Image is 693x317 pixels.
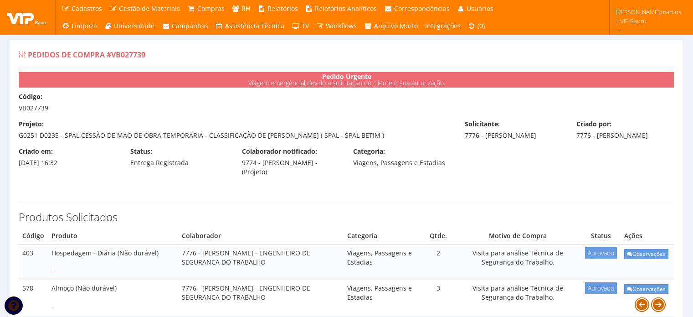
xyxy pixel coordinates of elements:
[374,21,418,30] span: Arquivo Morto
[19,244,48,280] td: 403
[576,120,611,129] label: Criado por:
[458,120,570,140] div: 7776 - [PERSON_NAME]
[288,17,313,35] a: TV
[197,4,225,13] span: Compras
[616,7,681,26] span: [PERSON_NAME].martins | VIP Bauru
[51,267,54,275] span: -
[585,282,617,294] span: Aprovado
[326,21,357,30] span: Workflows
[19,211,674,223] h3: Produtos Solicitados
[114,21,154,30] span: Universidade
[394,4,450,13] span: Correspondências
[422,280,454,315] td: 3
[422,244,454,280] td: 2
[72,4,102,13] span: Cadastros
[467,4,493,13] span: Usuários
[570,120,681,140] div: 7776 - [PERSON_NAME]
[360,17,421,35] a: Arquivo Morto
[344,280,422,315] td: Viagens, Passagens e Estadias
[72,21,97,30] span: Limpeza
[19,147,53,156] label: Criado em:
[19,280,48,315] td: 578
[19,72,674,88] div: Viagem emergêncial devido a solicitação do cliente e sua autorização.
[313,17,361,35] a: Workflows
[19,120,44,129] label: Projeto:
[19,92,42,101] label: Código:
[48,228,178,244] th: Produto
[267,4,298,13] span: Relatórios
[178,228,344,244] th: Colaborador
[48,280,178,315] td: Almoço (Não durável)
[421,17,464,35] a: Integrações
[48,244,178,280] td: Hospedagem - Diária (Não durável)
[225,21,284,30] span: Assistência Técnica
[425,21,461,30] span: Integrações
[454,280,581,315] td: Visita para análise Técnica de Segurança do Trabalho.
[51,302,54,311] span: -
[621,228,674,244] th: Ações
[7,10,48,24] img: logo
[101,17,159,35] a: Universidade
[241,4,250,13] span: RH
[454,228,581,244] th: Motivo de Compra
[353,147,385,156] label: Categoria:
[12,147,123,167] div: [DATE] 16:32
[344,228,422,244] th: Categoria do Produto
[119,4,180,13] span: Gestão de Materiais
[58,17,101,35] a: Limpeza
[477,21,485,30] span: (0)
[242,147,317,156] label: Colaborador notificado:
[454,244,581,280] td: Visita para análise Técnica de Segurança do Trabalho.
[344,244,422,280] td: Viagens, Passagens e Estadias
[581,228,621,244] th: Status
[28,50,145,60] span: Pedidos de Compra #VB027739
[346,147,458,167] div: Viagens, Passagens e Estadias
[172,21,208,30] span: Campanhas
[302,21,309,30] span: TV
[158,17,212,35] a: Campanhas
[12,92,681,113] div: VB027739
[242,158,340,177] p: 9774 - [PERSON_NAME] - (Projeto)
[19,228,48,244] th: Código
[464,17,489,35] a: (0)
[130,147,152,156] label: Status:
[624,249,668,259] a: Observações
[123,147,235,167] div: Entrega Registrada
[422,228,454,244] th: Quantidade
[585,247,617,259] span: Aprovado
[178,280,344,315] td: 7776 - [PERSON_NAME] - ENGENHEIRO DE SEGURANCA DO TRABALHO
[322,72,371,81] strong: Pedido Urgente
[465,120,500,129] label: Solicitante:
[178,244,344,280] td: 7776 - [PERSON_NAME] - ENGENHEIRO DE SEGURANCA DO TRABALHO
[315,4,377,13] span: Relatórios Analíticos
[624,284,668,294] a: Observações
[212,17,288,35] a: Assistência Técnica
[12,120,458,140] div: G0251 D0235 - SPAL CESSÃO DE MAO DE OBRA TEMPORÁRIA - CLASSIFICAÇÃO DE [PERSON_NAME] ( SPAL - SPA...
